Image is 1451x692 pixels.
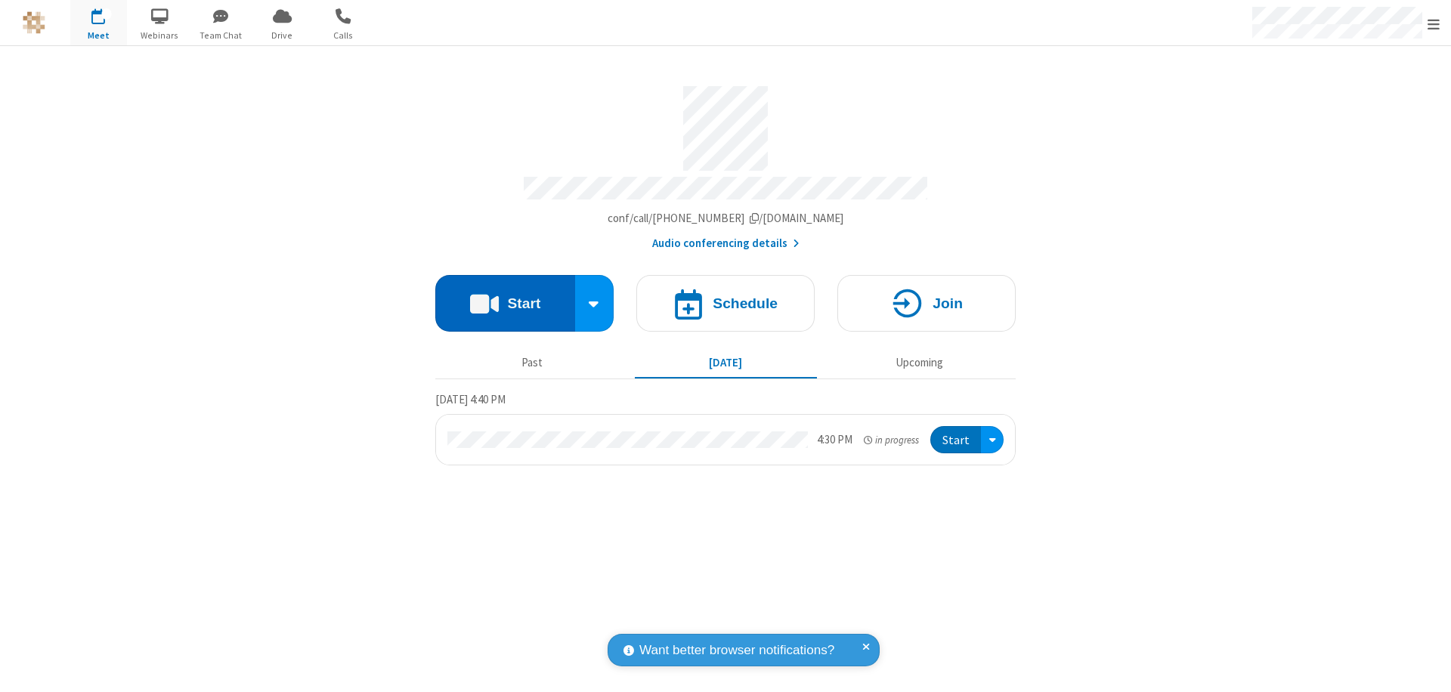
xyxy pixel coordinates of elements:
[70,29,127,42] span: Meet
[23,11,45,34] img: QA Selenium DO NOT DELETE OR CHANGE
[981,426,1004,454] div: Open menu
[1413,653,1440,681] iframe: Chat
[652,235,800,252] button: Audio conferencing details
[441,348,623,377] button: Past
[837,275,1016,332] button: Join
[507,296,540,310] h4: Start
[639,641,834,660] span: Want better browser notifications?
[131,29,188,42] span: Webinars
[608,211,844,225] span: Copy my meeting room link
[828,348,1010,377] button: Upcoming
[817,431,852,449] div: 4:30 PM
[435,392,506,406] span: [DATE] 4:40 PM
[254,29,311,42] span: Drive
[193,29,249,42] span: Team Chat
[102,8,112,20] div: 1
[608,210,844,227] button: Copy my meeting room linkCopy my meeting room link
[575,275,614,332] div: Start conference options
[713,296,778,310] h4: Schedule
[435,275,575,332] button: Start
[930,426,981,454] button: Start
[635,348,817,377] button: [DATE]
[315,29,372,42] span: Calls
[435,391,1016,466] section: Today's Meetings
[933,296,963,310] h4: Join
[435,75,1016,252] section: Account details
[864,433,919,447] em: in progress
[636,275,815,332] button: Schedule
